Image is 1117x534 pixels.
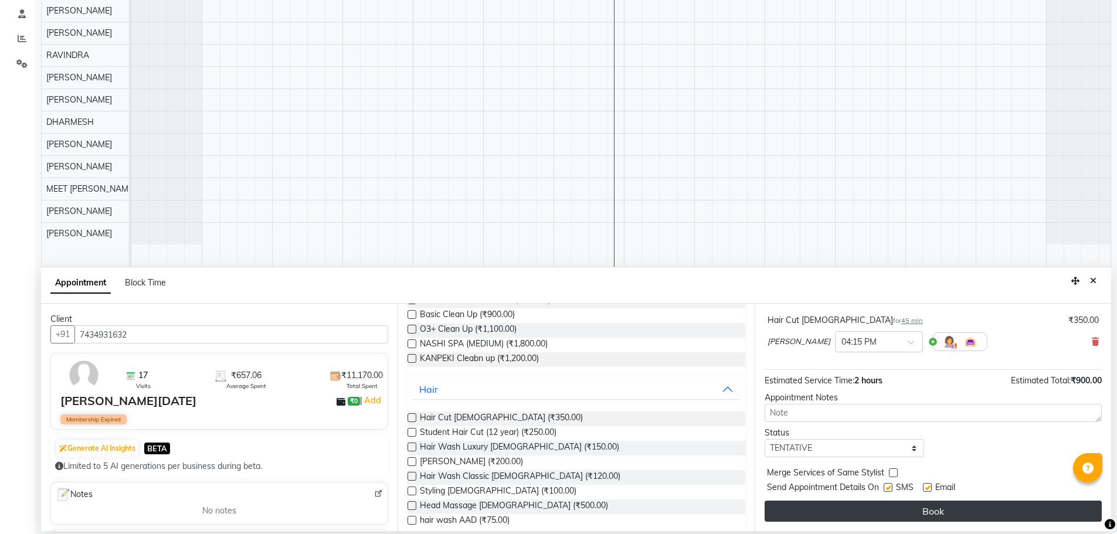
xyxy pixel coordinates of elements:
span: [PERSON_NAME] [46,72,112,83]
span: Notes [56,487,93,502]
span: Total Spent [347,382,378,390]
div: Appointment Notes [765,392,1102,404]
span: Hair Wash Luxury [DEMOGRAPHIC_DATA] (₹150.00) [420,441,619,455]
button: Generate AI Insights [56,440,138,457]
span: Hair Wash Classic [DEMOGRAPHIC_DATA] (₹120.00) [420,470,620,485]
span: Appointment [50,273,111,294]
div: Status [765,427,925,439]
button: Book [765,501,1102,522]
small: for [893,317,923,325]
span: No notes [202,505,236,517]
a: Add [362,393,383,407]
div: Hair [419,382,438,396]
span: [PERSON_NAME] [46,5,112,16]
span: 17 [138,369,148,382]
input: Search by Name/Mobile/Email/Code [74,325,388,343]
img: Hairdresser.png [942,335,956,349]
img: Interior.png [963,335,977,349]
div: ₹350.00 [1068,314,1099,326]
span: 45 min [901,317,923,325]
div: Client [50,313,388,325]
span: ₹11,170.00 [341,369,383,382]
img: avatar [67,358,101,392]
button: Close [1085,272,1102,290]
span: RAVINDRA [46,50,89,60]
span: Send Appointment Details On [767,481,879,496]
span: SMS [896,481,914,496]
div: [PERSON_NAME][DATE] [60,392,196,410]
span: Membership Expired [60,414,127,424]
div: Hair Cut [DEMOGRAPHIC_DATA] [768,314,923,326]
span: Hair Cut [DEMOGRAPHIC_DATA] (₹350.00) [420,411,583,426]
span: KANPEKI Cleabn up (₹1,200.00) [420,352,539,367]
span: O3+ Clean Up (₹1,100.00) [420,323,517,338]
span: ₹900.00 [1071,375,1102,386]
button: +91 [50,325,75,343]
span: [PERSON_NAME] [46,206,112,216]
span: Estimated Service Time: [765,375,854,386]
span: ₹0 [348,397,360,406]
span: Student Hair Cut (12 year) (₹250.00) [420,426,556,441]
span: [PERSON_NAME] [46,94,112,105]
span: BETA [144,443,170,454]
button: Hair [412,379,740,400]
span: MEET [PERSON_NAME] [46,183,135,194]
span: [PERSON_NAME] [46,161,112,172]
span: [PERSON_NAME] [768,336,830,348]
span: Head Massage [DEMOGRAPHIC_DATA] (₹500.00) [420,499,608,514]
span: Email [935,481,955,496]
span: | [360,393,383,407]
span: NASHI SPA (MEDIUM) (₹1,800.00) [420,338,548,352]
span: Visits [136,382,151,390]
span: 2 hours [854,375,882,386]
span: ₹657.06 [231,369,262,382]
span: DHARMESH [46,117,94,127]
div: Limited to 5 AI generations per business during beta. [55,460,383,472]
span: [PERSON_NAME] [46,228,112,239]
span: Estimated Total: [1011,375,1071,386]
span: Merge Services of Same Stylist [767,467,884,481]
span: Block Time [125,277,166,288]
span: Average Spent [226,382,266,390]
span: [PERSON_NAME] (₹200.00) [420,455,523,470]
span: [PERSON_NAME] [46,139,112,149]
span: Styling [DEMOGRAPHIC_DATA] (₹100.00) [420,485,576,499]
span: Basic Clean Up (₹900.00) [420,308,515,323]
span: hair wash AAD (₹75.00) [420,514,510,529]
span: [PERSON_NAME] [46,28,112,38]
